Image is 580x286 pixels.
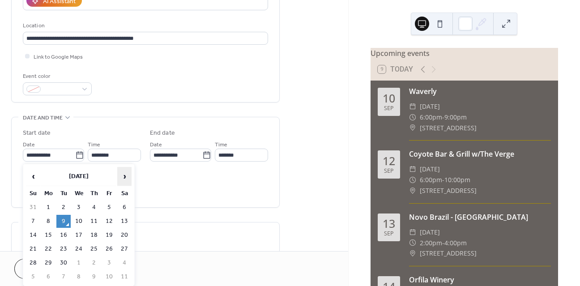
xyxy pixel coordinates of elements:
div: ​ [409,185,416,196]
div: ​ [409,227,416,238]
div: ​ [409,164,416,175]
th: Th [87,187,101,200]
td: 4 [117,256,132,269]
span: [STREET_ADDRESS] [420,185,477,196]
td: 22 [41,243,55,256]
td: 8 [72,270,86,283]
div: ​ [409,248,416,259]
div: Upcoming events [371,48,558,59]
td: 7 [56,270,71,283]
span: 6:00pm [420,175,442,185]
span: - [442,238,444,248]
th: Su [26,187,40,200]
div: Novo Brazil - [GEOGRAPHIC_DATA] [409,212,551,222]
td: 31 [26,201,40,214]
td: 11 [87,215,101,228]
span: - [442,175,444,185]
td: 21 [26,243,40,256]
span: › [118,167,131,185]
th: We [72,187,86,200]
span: Time [88,140,100,149]
td: 28 [26,256,40,269]
div: ​ [409,175,416,185]
span: 9:00pm [444,112,467,123]
td: 8 [41,215,55,228]
div: 12 [383,155,395,166]
th: [DATE] [41,167,116,186]
div: 13 [383,218,395,229]
td: 16 [56,229,71,242]
td: 4 [87,201,101,214]
div: End date [150,128,175,138]
th: Mo [41,187,55,200]
span: ‹ [26,167,40,185]
td: 13 [117,215,132,228]
td: 17 [72,229,86,242]
td: 27 [117,243,132,256]
td: 14 [26,229,40,242]
td: 26 [102,243,116,256]
span: [STREET_ADDRESS] [420,248,477,259]
th: Sa [117,187,132,200]
td: 3 [102,256,116,269]
td: 11 [117,270,132,283]
td: 15 [41,229,55,242]
span: Time [215,140,227,149]
button: Cancel [14,259,69,279]
td: 25 [87,243,101,256]
div: Event color [23,72,90,81]
th: Tu [56,187,71,200]
span: 6:00pm [420,112,442,123]
span: - [442,112,444,123]
td: 29 [41,256,55,269]
div: ​ [409,112,416,123]
td: 10 [102,270,116,283]
td: 1 [41,201,55,214]
td: 9 [87,270,101,283]
div: 10 [383,93,395,104]
span: Date and time [23,113,63,123]
td: 9 [56,215,71,228]
span: [DATE] [420,101,440,112]
div: Waverly [409,86,551,97]
td: 24 [72,243,86,256]
td: 6 [117,201,132,214]
span: 4:00pm [444,238,467,248]
span: [DATE] [420,227,440,238]
td: 18 [87,229,101,242]
td: 5 [26,270,40,283]
td: 10 [72,215,86,228]
div: ​ [409,238,416,248]
div: Sep [384,231,394,237]
td: 5 [102,201,116,214]
div: Orfila Winery [409,274,551,285]
td: 12 [102,215,116,228]
span: Date [150,140,162,149]
td: 6 [41,270,55,283]
div: Coyote Bar & Grill w/The Verge [409,149,551,159]
div: Sep [384,106,394,111]
span: [STREET_ADDRESS] [420,123,477,133]
td: 20 [117,229,132,242]
td: 7 [26,215,40,228]
th: Fr [102,187,116,200]
td: 30 [56,256,71,269]
div: ​ [409,101,416,112]
td: 3 [72,201,86,214]
td: 2 [56,201,71,214]
span: 2:00pm [420,238,442,248]
div: ​ [409,123,416,133]
td: 2 [87,256,101,269]
div: Location [23,21,266,30]
div: Start date [23,128,51,138]
div: Sep [384,168,394,174]
span: 10:00pm [444,175,470,185]
td: 1 [72,256,86,269]
td: 19 [102,229,116,242]
span: [DATE] [420,164,440,175]
span: Link to Google Maps [34,52,83,62]
td: 23 [56,243,71,256]
span: Date [23,140,35,149]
